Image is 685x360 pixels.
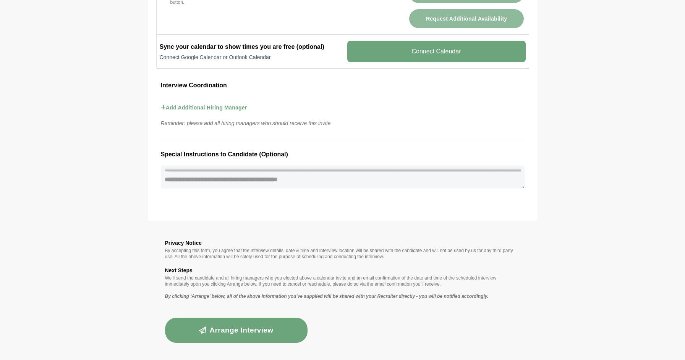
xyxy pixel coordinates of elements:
[161,149,525,159] h3: Special Instructions to Candidate (Optional)
[347,41,526,62] v-button: Connect Calendar
[160,53,338,61] p: Connect Google Calendar or Outlook Calendar
[161,80,525,90] h3: Interview Coordination
[161,96,247,119] button: Add Additional Hiring Manager
[160,42,338,51] h2: Sync your calendar to show times you are free (optional)
[165,275,520,287] p: We’ll send the candidate and all hiring managers who you elected above a calendar invite and an e...
[165,293,520,299] p: By clicking ‘Arrange’ below, all of the above information you’ve supplied will be shared with you...
[165,247,520,260] p: By accepting this form, you agree that the interview details, date & time and interview location ...
[165,318,308,343] button: Arrange Interview
[165,266,520,275] h3: Next Steps
[409,9,524,28] button: Request Additional Availability
[156,119,529,128] p: Reminder: please add all hiring managers who should receive this invite
[165,238,520,247] h3: Privacy Notice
